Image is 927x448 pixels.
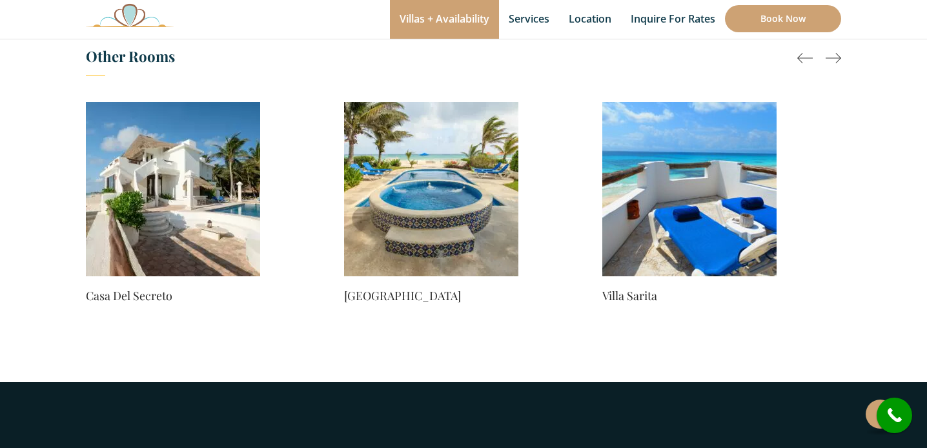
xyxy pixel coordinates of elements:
[86,43,841,76] h3: Other Rooms
[725,5,841,32] a: Book Now
[880,401,909,430] i: call
[602,287,777,305] a: Villa Sarita
[86,287,260,305] a: Casa Del Secreto
[877,398,912,433] a: call
[344,287,518,305] a: [GEOGRAPHIC_DATA]
[86,3,174,27] img: Awesome Logo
